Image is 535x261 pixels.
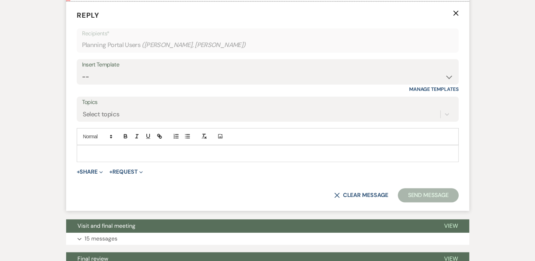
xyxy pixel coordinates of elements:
[66,233,469,245] button: 15 messages
[334,192,388,198] button: Clear message
[82,29,453,38] p: Recipients*
[82,38,453,52] div: Planning Portal Users
[85,234,117,243] p: 15 messages
[444,222,458,230] span: View
[409,86,459,92] a: Manage Templates
[142,40,246,50] span: ( [PERSON_NAME], [PERSON_NAME] )
[433,219,469,233] button: View
[109,169,143,175] button: Request
[77,169,80,175] span: +
[398,188,458,202] button: Send Message
[83,109,120,119] div: Select topics
[77,11,99,20] span: Reply
[82,60,453,70] div: Insert Template
[77,169,103,175] button: Share
[77,222,135,230] span: Visit and final meeting
[66,219,433,233] button: Visit and final meeting
[109,169,112,175] span: +
[82,97,453,108] label: Topics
